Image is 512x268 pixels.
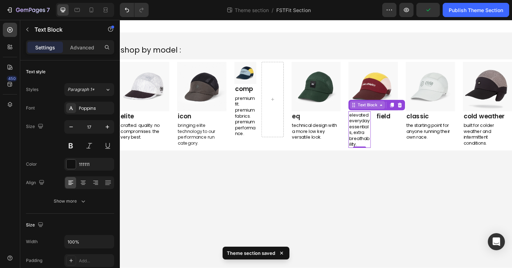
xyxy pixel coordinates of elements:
[488,233,505,250] div: Open Intercom Messenger
[26,122,45,132] div: Size
[187,46,240,100] a: Image Title
[279,100,294,110] a: field
[62,46,116,100] a: Image Title
[79,161,112,168] div: 111111
[26,69,46,75] div: Text style
[373,46,427,100] img: Alt Image
[374,112,407,138] span: built for colder weather and intermittent conditions.
[79,105,112,112] div: Poppins
[249,46,302,100] img: Alt Image
[124,46,148,70] img: Alt Image
[124,46,148,70] a: Image Title
[1,100,15,110] a: elite
[3,3,53,17] button: 7
[227,250,275,257] p: Theme section saved
[374,100,418,110] a: cold weather
[65,235,114,248] input: Auto
[120,20,512,268] iframe: Design area
[63,112,66,118] span: b
[311,100,336,110] a: classic
[35,44,55,51] p: Settings
[26,220,45,230] div: Size
[63,112,104,138] span: ringing elite technology to our performance run category.
[249,46,302,100] a: Image Title
[26,178,46,188] div: Align
[276,6,311,14] span: FSTFit Section
[449,6,503,14] div: Publish Theme Section
[373,46,427,100] a: Image Title
[311,46,364,100] img: Alt Image
[79,258,112,264] div: Add...
[62,46,116,100] img: Alt Image
[1,112,43,131] span: crafted. quality. no compromises. the very best.
[249,100,271,139] span: elevated everyday essentials, extra breathability.
[7,76,17,81] div: 450
[187,112,236,131] span: technical design with a more low key versatile look.
[125,82,148,127] span: premium fit. premium fabrics. premium performance.
[443,3,509,17] button: Publish Theme Section
[120,3,149,17] div: Undo/Redo
[47,6,50,14] p: 7
[125,70,145,80] a: comp
[187,100,196,110] a: eq
[187,46,240,100] img: Alt Image
[26,161,37,167] div: Color
[26,105,35,111] div: Font
[54,198,87,205] div: Show more
[26,195,114,208] button: Show more
[26,257,42,264] div: Padding
[311,112,359,131] span: the starting point for anyone running their own race.
[257,90,281,96] div: Text Block
[272,6,273,14] span: /
[34,25,95,34] p: Text Block
[1,26,426,39] p: shop by model :
[311,46,364,100] a: Image Title
[68,86,95,93] span: Paragraph 1*
[63,100,78,110] a: icon
[70,44,94,51] p: Advanced
[64,83,114,96] button: Paragraph 1*
[26,238,38,245] div: Width
[233,6,270,14] span: Theme section
[26,86,38,93] div: Styles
